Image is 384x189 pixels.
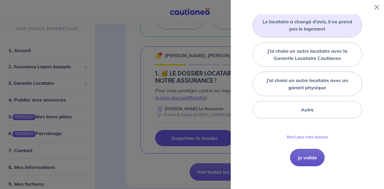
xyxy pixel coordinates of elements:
[301,106,314,113] label: Autre
[287,135,328,139] p: Merci pour votre réponse
[260,77,355,91] label: J’ai choisi un autre locataire avec un garant physique
[290,149,325,166] button: Je valide
[372,2,382,12] button: Close
[260,18,355,32] label: Le locataire a changé d’avis, il ne prend pas le logement
[260,47,355,62] label: J’ai choisi un autre locataire avec la Garantie Locataire Cautioneo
